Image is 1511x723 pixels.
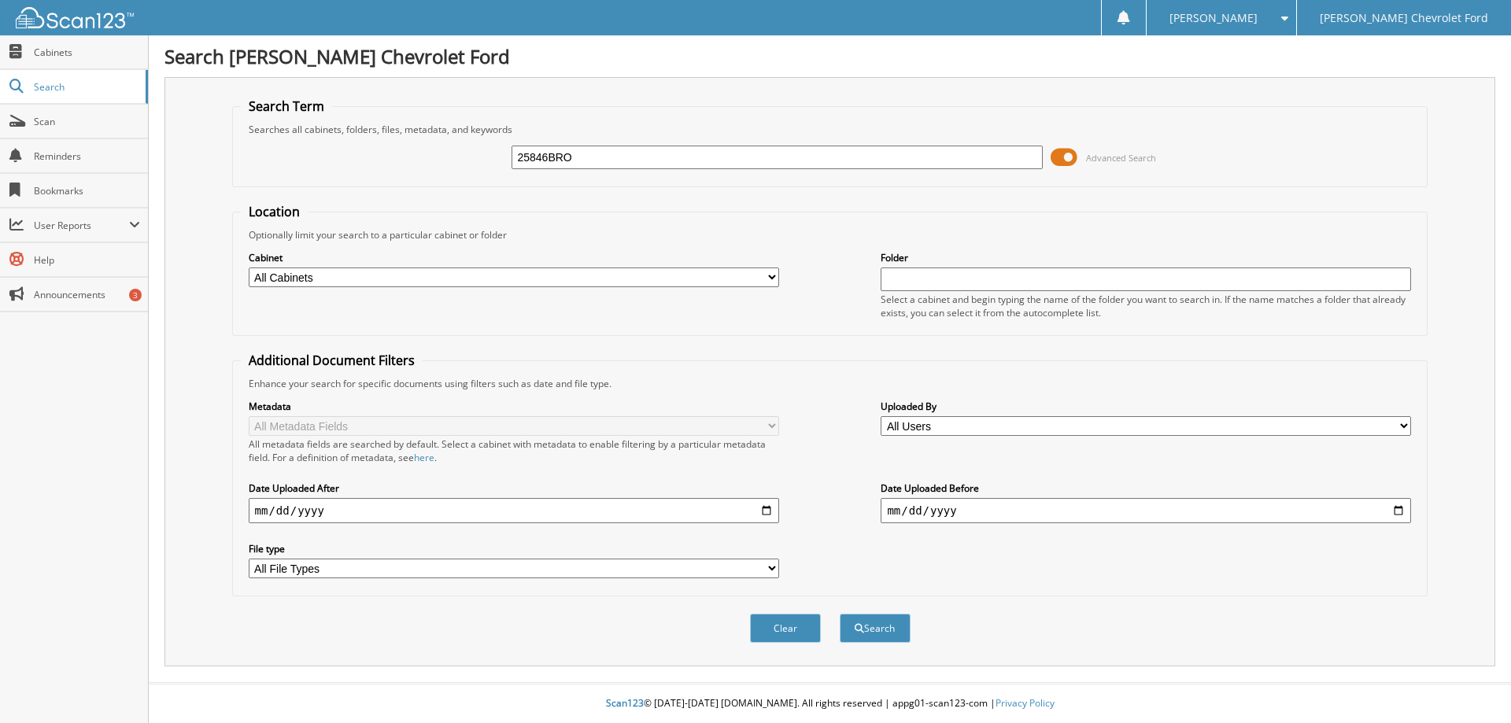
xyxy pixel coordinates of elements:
div: Select a cabinet and begin typing the name of the folder you want to search in. If the name match... [881,293,1411,319]
span: Search [34,80,138,94]
label: Folder [881,251,1411,264]
label: Date Uploaded After [249,481,779,495]
div: 3 [129,289,142,301]
label: Metadata [249,400,779,413]
button: Search [840,614,911,643]
input: start [249,498,779,523]
a: Privacy Policy [996,696,1055,710]
span: Announcements [34,288,140,301]
img: scan123-logo-white.svg [16,7,134,28]
span: User Reports [34,219,129,232]
label: Cabinet [249,251,779,264]
h1: Search [PERSON_NAME] Chevrolet Ford [164,43,1495,69]
label: Uploaded By [881,400,1411,413]
legend: Additional Document Filters [241,352,423,369]
legend: Search Term [241,98,332,115]
span: Help [34,253,140,267]
div: Optionally limit your search to a particular cabinet or folder [241,228,1420,242]
div: Searches all cabinets, folders, files, metadata, and keywords [241,123,1420,136]
span: Bookmarks [34,184,140,197]
button: Clear [750,614,821,643]
div: © [DATE]-[DATE] [DOMAIN_NAME]. All rights reserved | appg01-scan123-com | [149,684,1511,723]
div: All metadata fields are searched by default. Select a cabinet with metadata to enable filtering b... [249,437,779,464]
span: Advanced Search [1086,152,1156,164]
input: end [881,498,1411,523]
span: Scan [34,115,140,128]
iframe: Chat Widget [1432,647,1511,723]
span: [PERSON_NAME] [1169,13,1258,23]
legend: Location [241,203,308,220]
span: Reminders [34,149,140,163]
label: File type [249,542,779,555]
span: [PERSON_NAME] Chevrolet Ford [1320,13,1488,23]
a: here [414,451,434,464]
span: Scan123 [606,696,644,710]
label: Date Uploaded Before [881,481,1411,495]
div: Enhance your search for specific documents using filters such as date and file type. [241,377,1420,390]
span: Cabinets [34,46,140,59]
